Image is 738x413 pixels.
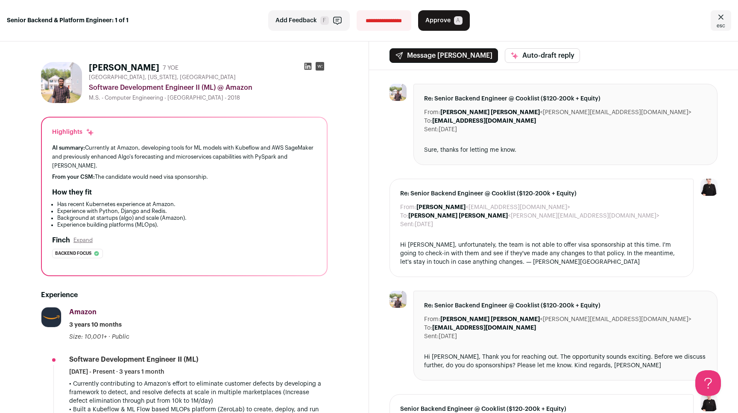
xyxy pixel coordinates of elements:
[700,394,717,411] img: 9240684-medium_jpg
[416,203,570,212] dd: <[EMAIL_ADDRESS][DOMAIN_NAME]>
[52,128,94,136] div: Highlights
[711,10,731,31] a: Close
[55,249,91,258] span: Backend focus
[57,208,316,215] li: Experience with Python, Django and Redis.
[700,179,717,196] img: 9240684-medium_jpg
[439,125,457,134] dd: [DATE]
[69,380,328,405] p: • Currently contributing to Amazon’s effort to eliminate customer defects by developing a framewo...
[416,204,466,210] b: [PERSON_NAME]
[389,84,407,101] img: dcced63abffde7838504f7cc42f5d6c0bc7bad1b48385302e608ffe237d9ed80.jpg
[400,189,683,198] span: Re: Senior Backend Engineer @ Cooklist ($120-200k + Equity)
[418,10,470,31] button: Approve A
[505,48,580,63] button: Auto-draft reply
[89,74,236,81] span: [GEOGRAPHIC_DATA], [US_STATE], [GEOGRAPHIC_DATA]
[73,237,93,244] button: Expand
[69,334,107,340] span: Size: 10,001+
[440,108,691,117] dd: <[PERSON_NAME][EMAIL_ADDRESS][DOMAIN_NAME]>
[424,324,432,332] dt: To:
[57,215,316,221] li: Background at startups (algo) and scale (Amazon).
[69,355,198,364] div: Software Development Engineer II (ML)
[69,368,164,376] span: [DATE] - Present · 3 years 1 month
[440,109,540,115] b: [PERSON_NAME] [PERSON_NAME]
[268,10,350,31] button: Add Feedback F
[408,212,659,220] dd: <[PERSON_NAME][EMAIL_ADDRESS][DOMAIN_NAME]>
[695,370,721,396] iframe: Help Scout Beacon - Open
[439,332,457,341] dd: [DATE]
[408,213,508,219] b: [PERSON_NAME] [PERSON_NAME]
[108,333,110,341] span: ·
[52,143,316,170] div: Currently at Amazon, developing tools for ML models with Kubeflow and AWS SageMaker and previousl...
[41,62,82,103] img: dcced63abffde7838504f7cc42f5d6c0bc7bad1b48385302e608ffe237d9ed80.jpg
[52,235,70,245] h2: Finch
[400,212,408,220] dt: To:
[57,221,316,228] li: Experience building platforms (MLOps).
[424,353,707,370] div: Hi [PERSON_NAME], Thank you for reaching out. The opportunity sounds exciting. Before we discuss ...
[52,145,85,150] span: AI summary:
[717,22,725,29] span: esc
[454,16,463,25] span: A
[389,48,498,63] button: Message [PERSON_NAME]
[424,301,707,310] span: Re: Senior Backend Engineer @ Cooklist ($120-200k + Equity)
[400,241,683,266] div: Hi [PERSON_NAME], unfortunately, the team is not able to offer visa sponsorship at this time. I'm...
[69,309,97,316] span: Amazon
[424,315,440,324] dt: From:
[52,174,95,180] span: From your CSM:
[424,125,439,134] dt: Sent:
[52,174,316,180] div: The candidate would need visa sponsorship.
[7,16,129,25] strong: Senior Backend & Platform Engineer: 1 of 1
[41,307,61,327] img: e36df5e125c6fb2c61edd5a0d3955424ed50ce57e60c515fc8d516ef803e31c7.jpg
[89,62,159,74] h1: [PERSON_NAME]
[424,94,707,103] span: Re: Senior Backend Engineer @ Cooklist ($120-200k + Equity)
[400,220,415,229] dt: Sent:
[424,108,440,117] dt: From:
[89,94,328,101] div: M.S. - Computer Engineering - [GEOGRAPHIC_DATA] - 2018
[57,201,316,208] li: Has recent Kubernetes experience at Amazon.
[400,203,416,212] dt: From:
[112,334,129,340] span: Public
[320,16,329,25] span: F
[41,290,328,300] h2: Experience
[275,16,317,25] span: Add Feedback
[389,291,407,308] img: dcced63abffde7838504f7cc42f5d6c0bc7bad1b48385302e608ffe237d9ed80.jpg
[163,64,179,72] div: 7 YOE
[52,187,92,198] h2: How they fit
[415,220,433,229] dd: [DATE]
[69,321,122,329] span: 3 years 10 months
[424,117,432,125] dt: To:
[425,16,451,25] span: Approve
[432,118,536,124] b: [EMAIL_ADDRESS][DOMAIN_NAME]
[440,316,540,322] b: [PERSON_NAME] [PERSON_NAME]
[424,332,439,341] dt: Sent:
[424,146,707,154] div: Sure, thanks for letting me know.
[432,325,536,331] b: [EMAIL_ADDRESS][DOMAIN_NAME]
[89,83,328,93] div: Software Development Engineer II (ML) @ Amazon
[440,315,691,324] dd: <[PERSON_NAME][EMAIL_ADDRESS][DOMAIN_NAME]>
